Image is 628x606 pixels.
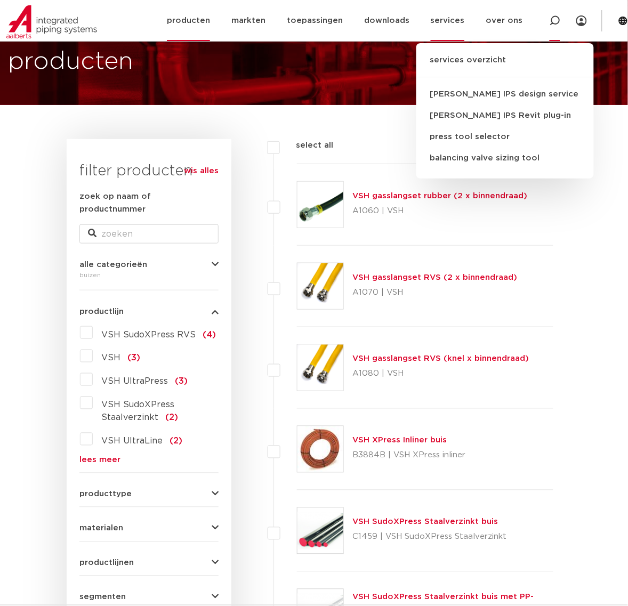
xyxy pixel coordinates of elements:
[352,366,529,383] p: A1080 | VSH
[101,377,168,386] span: VSH UltraPress
[352,355,529,363] a: VSH gasslangset RVS (knel x binnendraad)
[79,269,219,281] div: buizen
[352,447,465,464] p: B3884B | VSH XPress inliner
[170,437,182,446] span: (2)
[352,203,527,220] p: A1060 | VSH
[297,508,343,554] img: Thumbnail for VSH SudoXPress Staalverzinkt buis
[79,524,219,532] button: materialen
[297,182,343,228] img: Thumbnail for VSH gasslangset rubber (2 x binnendraad)
[101,437,163,446] span: VSH UltraLine
[352,273,517,281] a: VSH gasslangset RVS (2 x binnendraad)
[79,524,123,532] span: materialen
[101,330,196,339] span: VSH SudoXPress RVS
[79,593,126,601] span: segmenten
[79,456,219,464] a: lees meer
[79,190,219,216] label: zoek op naam of productnummer
[297,345,343,391] img: Thumbnail for VSH gasslangset RVS (knel x binnendraad)
[79,308,219,316] button: productlijn
[101,401,174,422] span: VSH SudoXPress Staalverzinkt
[416,105,594,126] a: [PERSON_NAME] IPS Revit plug-in
[165,414,178,422] span: (2)
[297,263,343,309] img: Thumbnail for VSH gasslangset RVS (2 x binnendraad)
[416,84,594,105] a: [PERSON_NAME] IPS design service
[79,261,147,269] span: alle categorieën
[79,490,132,498] span: producttype
[79,261,219,269] button: alle categorieën
[127,354,140,362] span: (3)
[79,490,219,498] button: producttype
[8,45,133,79] h1: producten
[352,437,447,445] a: VSH XPress Inliner buis
[352,192,527,200] a: VSH gasslangset rubber (2 x binnendraad)
[175,377,188,386] span: (3)
[79,593,219,601] button: segmenten
[79,559,134,567] span: productlijnen
[184,165,219,177] a: wis alles
[79,160,219,182] h3: filter producten
[416,126,594,148] a: press tool selector
[352,518,498,526] a: VSH SudoXPress Staalverzinkt buis
[79,559,219,567] button: productlijnen
[79,224,219,244] input: zoeken
[79,308,124,316] span: productlijn
[101,354,120,362] span: VSH
[352,284,517,301] p: A1070 | VSH
[416,54,594,77] a: services overzicht
[297,426,343,472] img: Thumbnail for VSH XPress Inliner buis
[203,330,216,339] span: (4)
[416,148,594,169] a: balancing valve sizing tool
[352,529,506,546] p: C1459 | VSH SudoXPress Staalverzinkt
[280,139,333,152] label: select all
